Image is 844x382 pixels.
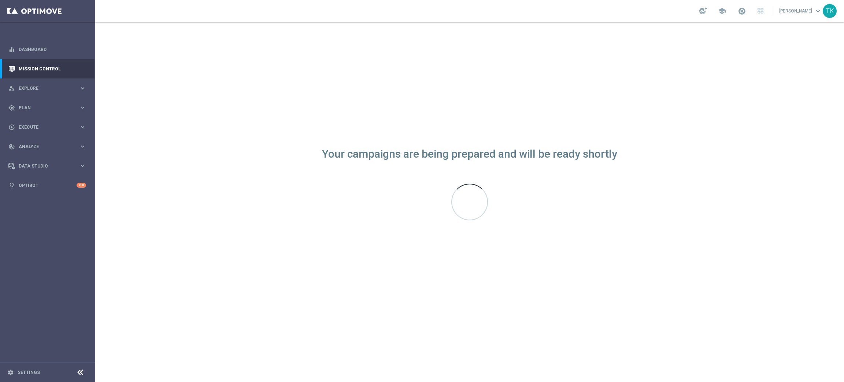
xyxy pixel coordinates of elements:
[778,5,823,16] a: [PERSON_NAME]keyboard_arrow_down
[322,151,617,157] div: Your campaigns are being prepared and will be ready shortly
[19,106,79,110] span: Plan
[814,7,822,15] span: keyboard_arrow_down
[19,86,79,91] span: Explore
[79,124,86,131] i: keyboard_arrow_right
[18,370,40,375] a: Settings
[79,162,86,169] i: keyboard_arrow_right
[79,143,86,150] i: keyboard_arrow_right
[8,182,15,189] i: lightbulb
[718,7,726,15] span: school
[7,369,14,376] i: settings
[8,46,15,53] i: equalizer
[8,104,15,111] i: gps_fixed
[8,59,86,78] div: Mission Control
[8,85,86,91] button: person_search Explore keyboard_arrow_right
[8,143,15,150] i: track_changes
[19,144,79,149] span: Analyze
[823,4,837,18] div: TK
[8,104,79,111] div: Plan
[19,164,79,168] span: Data Studio
[19,59,86,78] a: Mission Control
[8,124,15,131] i: play_circle_outline
[8,163,79,169] div: Data Studio
[8,163,86,169] button: Data Studio keyboard_arrow_right
[8,66,86,72] button: Mission Control
[8,183,86,188] button: lightbulb Optibot +10
[79,104,86,111] i: keyboard_arrow_right
[8,40,86,59] div: Dashboard
[8,143,79,150] div: Analyze
[8,85,79,92] div: Explore
[8,105,86,111] button: gps_fixed Plan keyboard_arrow_right
[8,176,86,195] div: Optibot
[77,183,86,188] div: +10
[8,124,79,131] div: Execute
[79,85,86,92] i: keyboard_arrow_right
[19,125,79,129] span: Execute
[8,124,86,130] button: play_circle_outline Execute keyboard_arrow_right
[19,176,77,195] a: Optibot
[8,85,15,92] i: person_search
[19,40,86,59] a: Dashboard
[8,47,86,52] button: equalizer Dashboard
[8,144,86,150] button: track_changes Analyze keyboard_arrow_right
